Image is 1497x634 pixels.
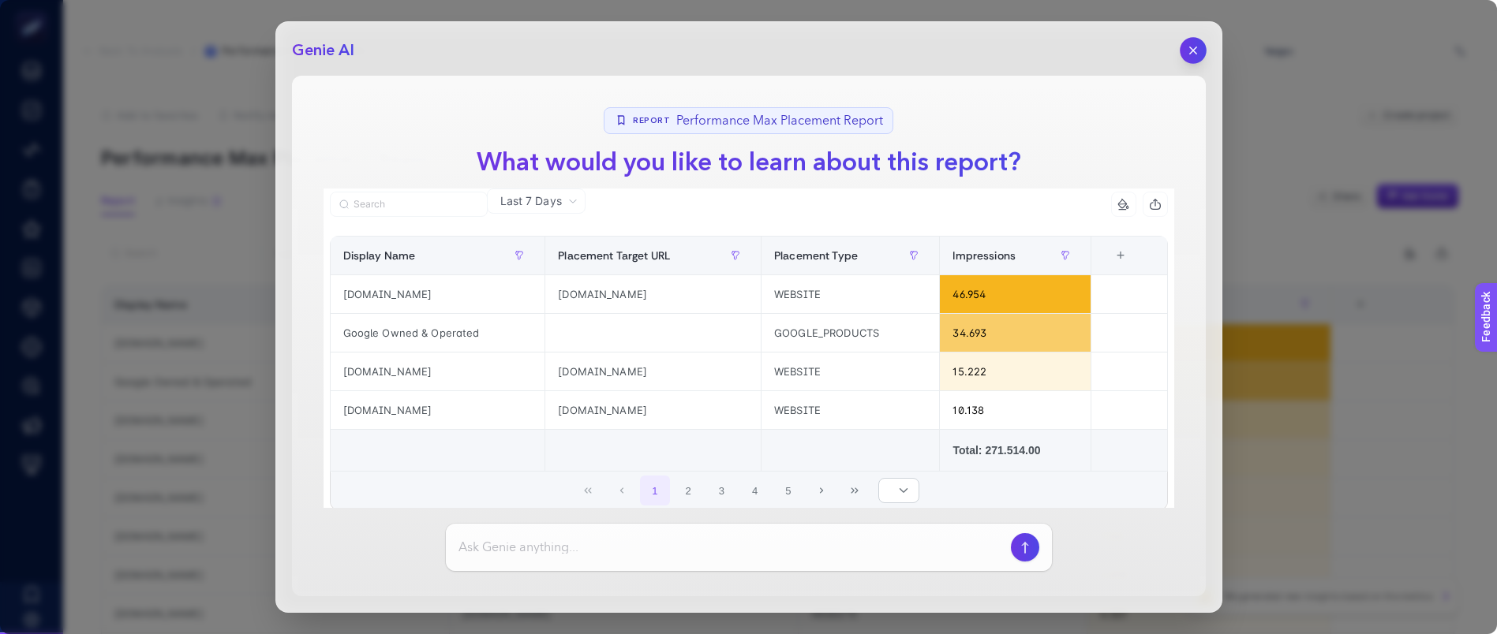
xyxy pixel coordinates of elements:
span: Display Name [343,249,416,262]
div: [DOMAIN_NAME] [545,275,761,313]
button: 1 [640,475,670,505]
div: [DOMAIN_NAME] [331,352,545,390]
input: Ask Genie anything... [458,538,1005,557]
div: 46.954 [940,275,1090,313]
button: 3 [707,475,737,505]
div: [DOMAIN_NAME] [545,391,761,429]
button: Last Page [840,475,870,505]
h2: Genie AI [292,39,354,62]
h1: What would you like to learn about this report? [464,144,1034,181]
div: Google Owned & Operated [331,314,545,352]
button: 5 [773,475,803,505]
input: Search [354,199,478,211]
div: WEBSITE [762,391,939,429]
div: 34.693 [940,314,1090,352]
div: 4 items selected [1104,249,1117,284]
div: WEBSITE [762,352,939,390]
span: Feedback [9,5,60,17]
div: Last 7 Days [324,214,1174,539]
div: WEBSITE [762,275,939,313]
button: 4 [740,475,770,505]
div: Total: 271.514.00 [952,442,1077,458]
button: 2 [673,475,703,505]
div: [DOMAIN_NAME] [331,275,545,313]
span: Impressions [952,249,1016,262]
button: Next Page [807,475,836,505]
span: Placement Target URL [558,249,670,262]
span: Last 7 Days [500,193,562,209]
div: 15.222 [940,352,1090,390]
span: Performance Max Placement Report [676,111,883,130]
div: GOOGLE_PRODUCTS [762,314,939,352]
div: 10.138 [940,391,1090,429]
span: Placement Type [774,249,858,262]
div: [DOMAIN_NAME] [331,391,545,429]
span: Report [633,115,670,127]
div: [DOMAIN_NAME] [545,352,761,390]
div: + [1106,249,1136,262]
